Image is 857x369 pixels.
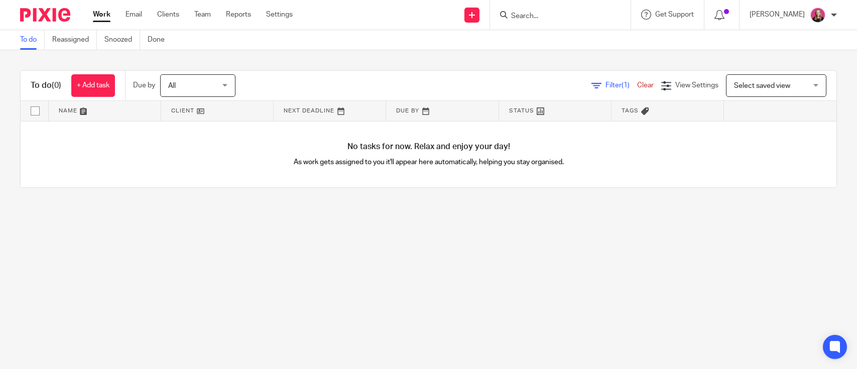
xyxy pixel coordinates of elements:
a: Reassigned [52,30,97,50]
a: Clients [157,10,179,20]
input: Search [510,12,600,21]
h1: To do [31,80,61,91]
span: Tags [622,108,639,113]
span: All [168,82,176,89]
a: Done [148,30,172,50]
img: Team%20headshots.png [810,7,826,23]
p: As work gets assigned to you it'll appear here automatically, helping you stay organised. [224,157,633,167]
h4: No tasks for now. Relax and enjoy your day! [21,142,836,152]
span: View Settings [675,82,718,89]
span: (1) [622,82,630,89]
a: Settings [266,10,293,20]
a: Email [126,10,142,20]
a: + Add task [71,74,115,97]
a: Team [194,10,211,20]
p: [PERSON_NAME] [750,10,805,20]
span: (0) [52,81,61,89]
img: Pixie [20,8,70,22]
a: Clear [637,82,654,89]
span: Get Support [655,11,694,18]
p: Due by [133,80,155,90]
span: Select saved view [734,82,790,89]
span: Filter [605,82,637,89]
a: Snoozed [104,30,140,50]
a: Work [93,10,110,20]
a: To do [20,30,45,50]
a: Reports [226,10,251,20]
